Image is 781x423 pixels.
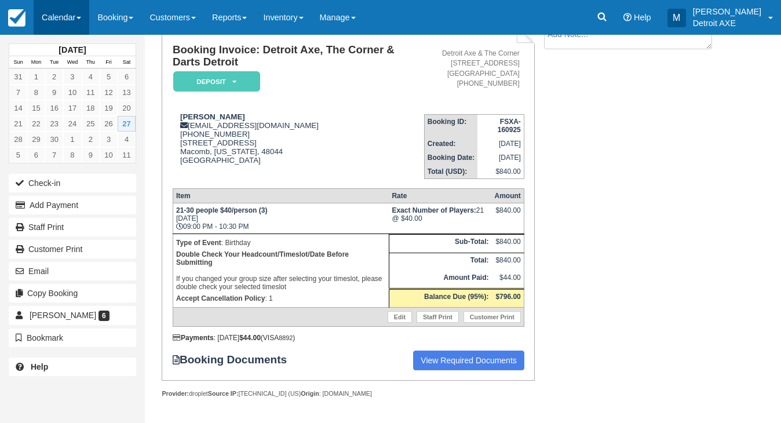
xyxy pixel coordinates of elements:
div: $840.00 [494,206,520,224]
a: 7 [9,85,27,100]
strong: Type of Event [176,239,221,247]
a: 22 [27,116,45,132]
p: [PERSON_NAME] [693,6,761,17]
button: Add Payment [9,196,136,214]
div: : [DATE] (VISA ) [173,334,524,342]
div: droplet [TECHNICAL_ID] (US) : [DOMAIN_NAME] [162,389,535,398]
th: Total: [389,253,491,271]
td: 21 @ $40.00 [389,203,491,234]
a: 29 [27,132,45,147]
span: Help [634,13,651,22]
a: 3 [100,132,118,147]
button: Copy Booking [9,284,136,302]
strong: Provider: [162,390,189,397]
p: : 1 [176,293,386,304]
th: Balance Due (95%): [389,289,491,307]
a: Help [9,358,136,376]
strong: $44.00 [239,334,261,342]
i: Help [623,13,632,21]
a: Edit [388,311,412,323]
strong: Accept Cancellation Policy [176,294,265,302]
th: Fri [100,56,118,69]
a: 6 [27,147,45,163]
th: Wed [63,56,81,69]
button: Check-in [9,174,136,192]
a: 9 [82,147,100,163]
th: Amount [491,189,524,203]
span: [PERSON_NAME] [30,311,96,320]
th: Total (USD): [424,165,477,179]
strong: Payments [173,334,214,342]
a: 19 [100,100,118,116]
strong: Exact Number of Players [392,206,476,214]
strong: [PERSON_NAME] [180,112,245,121]
th: Amount Paid: [389,271,491,289]
a: 12 [100,85,118,100]
a: 9 [45,85,63,100]
a: View Required Documents [413,351,524,370]
td: $44.00 [491,271,524,289]
td: [DATE] [477,137,524,151]
th: Thu [82,56,100,69]
div: [EMAIL_ADDRESS][DOMAIN_NAME] [PHONE_NUMBER] [STREET_ADDRESS] Macomb, [US_STATE], 48044 [GEOGRAPHI... [173,112,424,179]
a: 23 [45,116,63,132]
td: $840.00 [491,253,524,271]
p: If you changed your group size after selecting your timeslot, please double check your selected t... [176,249,386,293]
a: Customer Print [9,240,136,258]
th: Mon [27,56,45,69]
a: 21 [9,116,27,132]
a: 8 [27,85,45,100]
address: Detroit Axe & The Corner [STREET_ADDRESS] [GEOGRAPHIC_DATA] [PHONE_NUMBER] [429,49,520,89]
a: 4 [82,69,100,85]
p: Detroit AXE [693,17,761,29]
h1: Booking Invoice: Detroit Axe, The Corner & Darts Detroit [173,44,424,68]
strong: [DATE] [59,45,86,54]
a: 6 [118,69,136,85]
a: 8 [63,147,81,163]
b: Help [31,362,48,371]
small: 8892 [279,334,293,341]
strong: Origin [301,390,319,397]
a: Staff Print [417,311,459,323]
strong: $796.00 [495,293,520,301]
a: 3 [63,69,81,85]
th: Sub-Total: [389,235,491,253]
a: 10 [63,85,81,100]
a: 4 [118,132,136,147]
a: 1 [63,132,81,147]
a: Customer Print [464,311,521,323]
a: 16 [45,100,63,116]
span: 6 [98,311,110,321]
a: 30 [45,132,63,147]
a: 5 [9,147,27,163]
a: 5 [100,69,118,85]
a: 18 [82,100,100,116]
th: Booking Date: [424,151,477,165]
strong: FSXA-160925 [498,118,521,134]
button: Email [9,262,136,280]
a: 24 [63,116,81,132]
a: 7 [45,147,63,163]
a: 17 [63,100,81,116]
td: $840.00 [477,165,524,179]
a: 25 [82,116,100,132]
th: Item [173,189,389,203]
td: $840.00 [491,235,524,253]
th: Sun [9,56,27,69]
td: [DATE] [477,151,524,165]
p: : Birthday [176,237,386,249]
strong: 21-30 people $40/person (3) [176,206,267,214]
a: 11 [118,147,136,163]
a: 28 [9,132,27,147]
button: Bookmark [9,329,136,347]
div: M [667,9,686,27]
th: Sat [118,56,136,69]
strong: Booking Documents [173,353,298,366]
td: [DATE] 09:00 PM - 10:30 PM [173,203,389,234]
a: [PERSON_NAME] 6 [9,306,136,324]
th: Created: [424,137,477,151]
a: 13 [118,85,136,100]
a: 15 [27,100,45,116]
th: Rate [389,189,491,203]
a: Deposit [173,71,256,92]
